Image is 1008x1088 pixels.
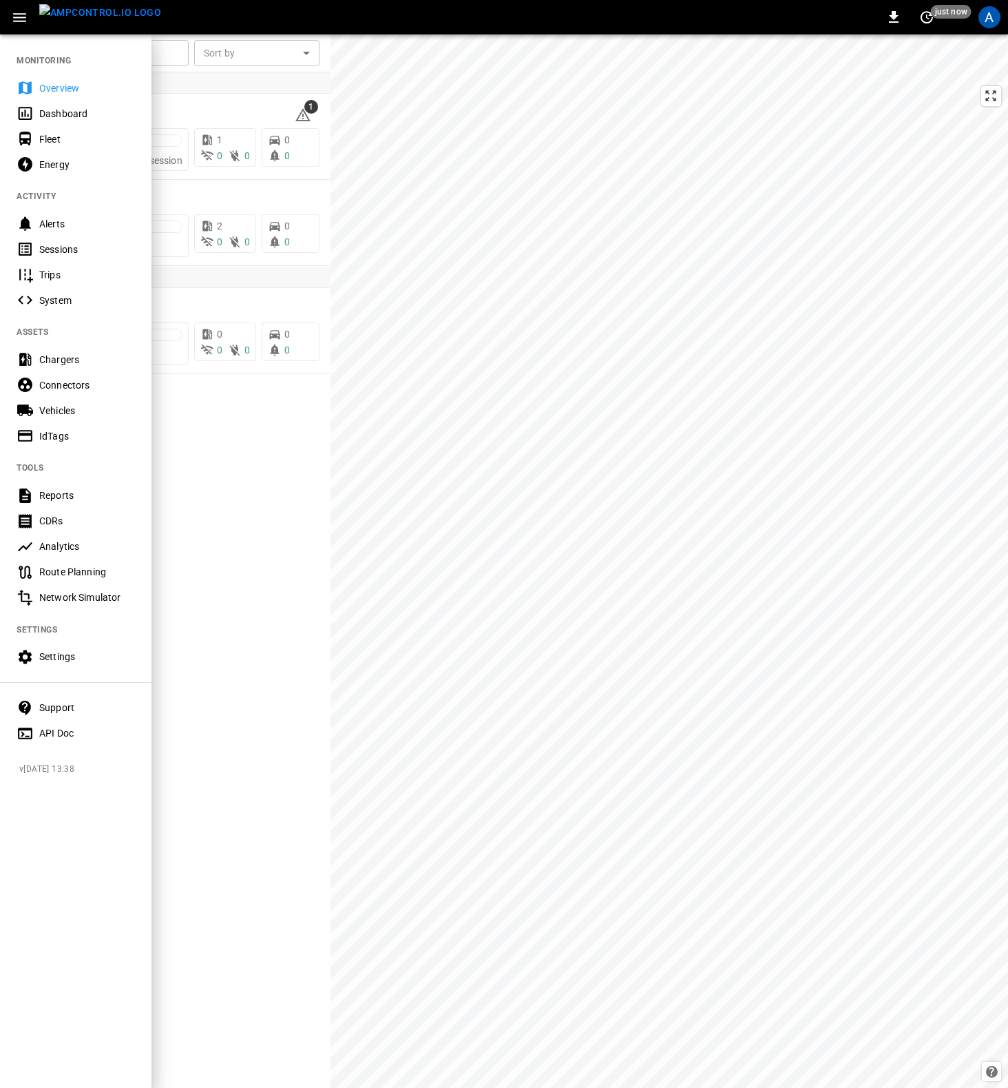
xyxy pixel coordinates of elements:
div: Trips [39,268,135,282]
div: Settings [39,650,135,664]
div: Route Planning [39,565,135,579]
div: Chargers [39,353,135,367]
div: Overview [39,81,135,95]
div: Vehicles [39,404,135,418]
div: CDRs [39,514,135,528]
div: profile-icon [978,6,1000,28]
img: ampcontrol.io logo [39,4,161,21]
div: Reports [39,489,135,502]
button: set refresh interval [916,6,938,28]
div: IdTags [39,429,135,443]
div: Analytics [39,540,135,553]
div: Connectors [39,378,135,392]
span: just now [931,5,972,19]
span: v [DATE] 13:38 [19,763,140,777]
div: Fleet [39,132,135,146]
div: Dashboard [39,107,135,121]
div: Network Simulator [39,591,135,604]
div: Alerts [39,217,135,231]
div: Energy [39,158,135,172]
div: System [39,294,135,307]
div: Sessions [39,243,135,256]
div: API Doc [39,726,135,740]
div: Support [39,701,135,715]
